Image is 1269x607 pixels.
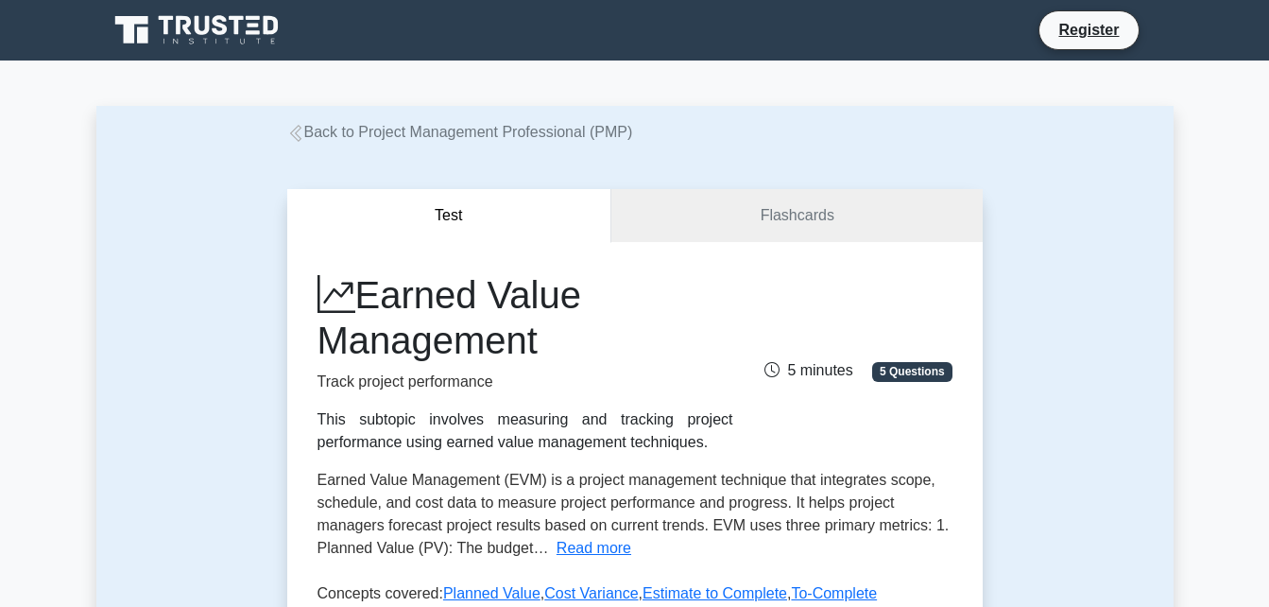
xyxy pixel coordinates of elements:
[764,362,852,378] span: 5 minutes
[443,585,540,601] a: Planned Value
[872,362,952,381] span: 5 Questions
[287,189,612,243] button: Test
[317,371,733,393] p: Track project performance
[544,585,638,601] a: Cost Variance
[317,408,733,454] div: This subtopic involves measuring and tracking project performance using earned value management t...
[643,585,787,601] a: Estimate to Complete
[611,189,982,243] a: Flashcards
[1047,18,1130,42] a: Register
[317,272,733,363] h1: Earned Value Management
[287,124,633,140] a: Back to Project Management Professional (PMP)
[317,472,950,556] span: Earned Value Management (EVM) is a project management technique that integrates scope, schedule, ...
[557,537,631,560] button: Read more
